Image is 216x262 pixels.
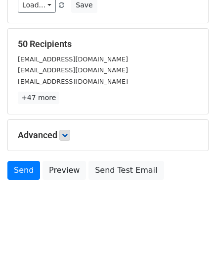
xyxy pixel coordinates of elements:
[88,161,164,180] a: Send Test Email
[167,214,216,262] iframe: Chat Widget
[7,161,40,180] a: Send
[43,161,86,180] a: Preview
[18,55,128,63] small: [EMAIL_ADDRESS][DOMAIN_NAME]
[18,39,198,50] h5: 50 Recipients
[18,92,59,104] a: +47 more
[18,130,198,141] h5: Advanced
[18,66,128,74] small: [EMAIL_ADDRESS][DOMAIN_NAME]
[18,78,128,85] small: [EMAIL_ADDRESS][DOMAIN_NAME]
